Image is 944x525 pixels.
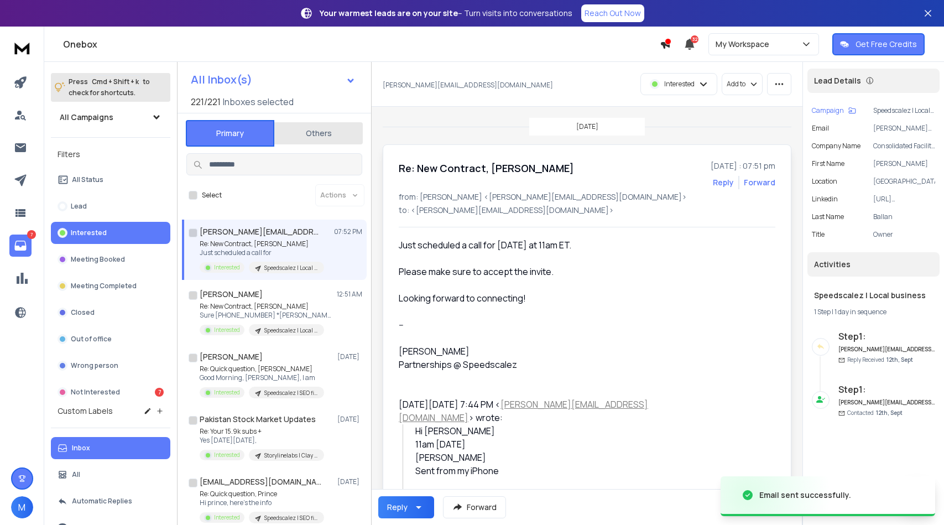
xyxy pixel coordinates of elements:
strong: Your warmest leads are on your site [320,8,458,18]
p: 7 [27,230,36,239]
h1: All Campaigns [60,112,113,123]
a: 7 [9,235,32,257]
p: Speedscalez | SEO firms | [GEOGRAPHIC_DATA] [264,389,317,397]
h3: Custom Labels [58,406,113,417]
p: Yes [DATE][DATE], [200,436,324,445]
p: Re: Quick question, [PERSON_NAME] [200,365,324,373]
p: Good Morning, [PERSON_NAME], I am [200,373,324,382]
p: Meeting Booked [71,255,125,264]
p: Reach Out Now [585,8,641,19]
p: Lead Details [814,75,861,86]
button: Others [274,121,363,145]
div: Activities [807,252,940,277]
button: All Inbox(s) [182,69,364,91]
h1: [PERSON_NAME] [200,289,263,300]
p: Consolidated Facility Services [873,142,935,150]
h3: Filters [51,147,170,162]
p: to: <[PERSON_NAME][EMAIL_ADDRESS][DOMAIN_NAME]> [399,205,775,216]
p: [PERSON_NAME][EMAIL_ADDRESS][DOMAIN_NAME] [873,124,935,133]
p: Email [812,124,829,133]
button: Closed [51,302,170,324]
span: Cmd + Shift + k [90,75,140,88]
p: Company Name [812,142,860,150]
button: All Campaigns [51,106,170,128]
p: [PERSON_NAME] [873,159,935,168]
p: Automatic Replies [72,497,132,506]
h6: Step 1 : [838,383,935,396]
button: Out of office [51,328,170,350]
button: Meeting Booked [51,248,170,271]
p: Get Free Credits [856,39,917,50]
div: Email sent successfully. [759,490,851,501]
p: Reply Received [847,356,913,364]
span: 1 day in sequence [835,307,886,316]
h1: Onebox [63,38,660,51]
p: Just scheduled a call for [200,248,324,257]
p: [URL][DOMAIN_NAME][PERSON_NAME] [873,195,935,204]
p: Speedscalez | Local business [873,106,935,115]
p: [GEOGRAPHIC_DATA] [873,177,935,186]
h1: [EMAIL_ADDRESS][DOMAIN_NAME] [200,476,321,487]
button: Interested [51,222,170,244]
button: Not Interested7 [51,381,170,403]
button: All Status [51,169,170,191]
button: Primary [186,120,274,147]
button: Meeting Completed [51,275,170,297]
p: Speedscalez | Local business [264,326,317,335]
p: 12:51 AM [337,290,362,299]
p: Lead [71,202,87,211]
button: All [51,464,170,486]
label: Select [202,191,222,200]
div: [DATE][DATE] 7:44 PM < > wrote: [399,398,722,424]
p: Interested [214,513,240,522]
button: Inbox [51,437,170,459]
button: Reply [378,496,434,518]
button: Lead [51,195,170,217]
button: Forward [443,496,506,518]
div: Just scheduled a call for [DATE] at 11am ET. Please make sure to accept the invite. Looking forwa... [399,238,722,371]
button: M [11,496,33,518]
p: All Status [72,175,103,184]
p: Speedscalez | SEO firms | [GEOGRAPHIC_DATA] [264,514,317,522]
button: Campaign [812,106,856,115]
p: Re: Quick question, Prince [200,490,324,498]
p: Ballan [873,212,935,221]
p: Interested [214,326,240,334]
p: Press to check for shortcuts. [69,76,150,98]
a: Reach Out Now [581,4,644,22]
p: [DATE] [337,415,362,424]
div: | [814,308,933,316]
div: Sent from my iPhone [415,464,722,477]
h1: [PERSON_NAME] [200,351,263,362]
p: title [812,230,825,239]
button: Reply [713,177,734,188]
p: [DATE] [337,477,362,486]
p: location [812,177,837,186]
h1: Pakistan Stock Market Updates [200,414,316,425]
img: logo [11,38,33,58]
p: Wrong person [71,361,118,370]
span: 12th, Sept [876,409,903,417]
h1: All Inbox(s) [191,74,252,85]
p: linkedin [812,195,838,204]
button: Automatic Replies [51,490,170,512]
div: 11am [DATE] [415,438,722,451]
button: Get Free Credits [832,33,925,55]
p: Interested [214,263,240,272]
p: Storylinelabs | Clay campaign set 1 270825 [264,451,317,460]
p: Inbox [72,444,90,453]
p: Interested [214,451,240,459]
p: Re: Your 15.9k subs + [200,427,324,436]
p: First Name [812,159,844,168]
div: 7 [155,388,164,397]
p: Interested [214,388,240,397]
span: 221 / 221 [191,95,221,108]
h6: [PERSON_NAME][EMAIL_ADDRESS][DOMAIN_NAME] [838,345,935,354]
p: Hi prince, here's the info [200,498,324,507]
p: Interested [664,80,695,89]
h3: Inboxes selected [223,95,294,108]
a: [PERSON_NAME][EMAIL_ADDRESS][DOMAIN_NAME] [399,398,648,424]
p: Campaign [812,106,844,115]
